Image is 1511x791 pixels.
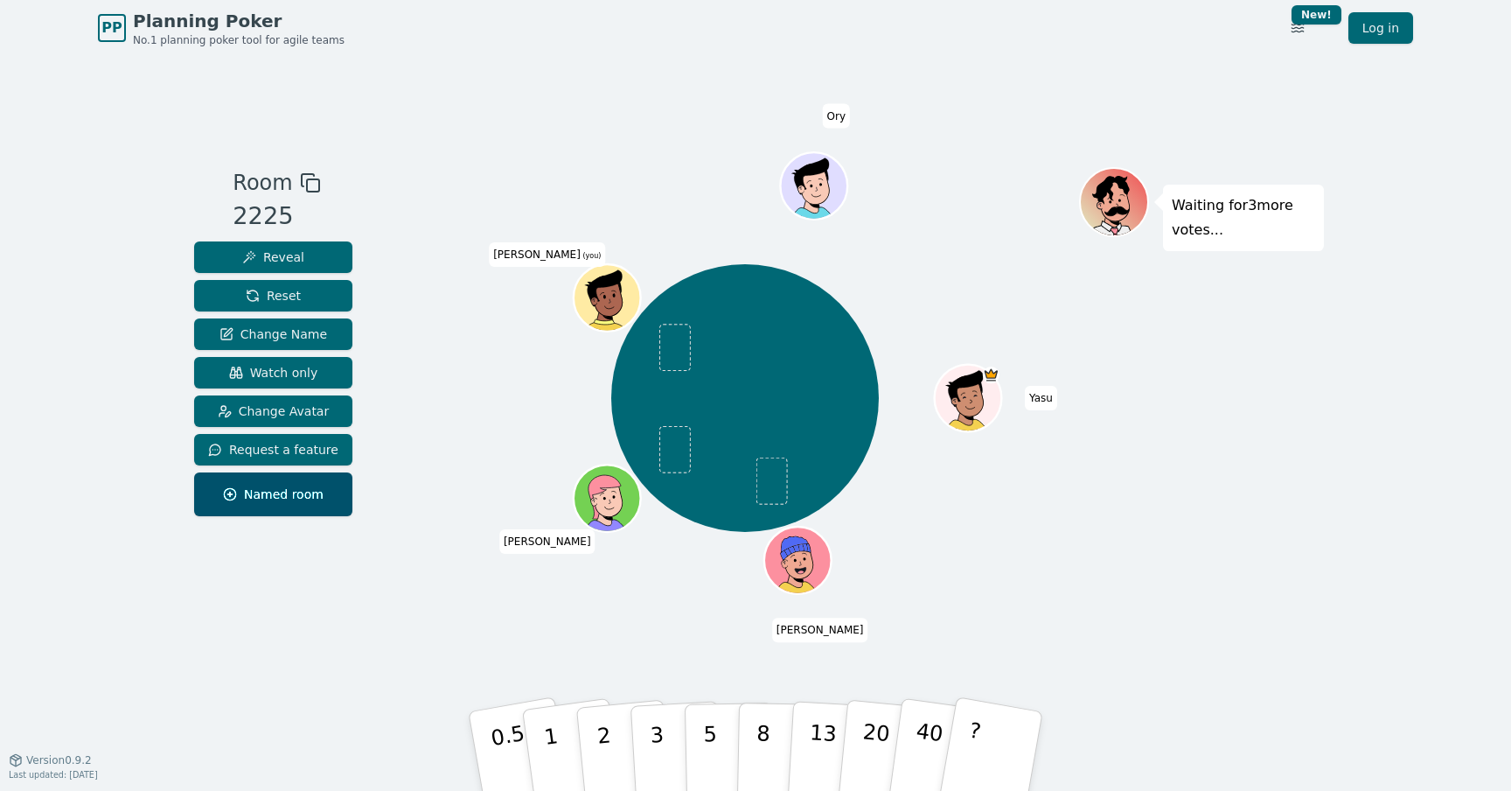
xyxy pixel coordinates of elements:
button: Click to change your avatar [575,266,638,329]
button: Named room [194,472,352,516]
p: Waiting for 3 more votes... [1172,193,1315,242]
span: Click to change your name [1025,386,1057,410]
span: Click to change your name [489,242,605,267]
span: Change Avatar [218,402,330,420]
button: Reveal [194,241,352,273]
button: Reset [194,280,352,311]
div: New! [1292,5,1341,24]
span: PP [101,17,122,38]
a: Log in [1348,12,1413,44]
div: 2225 [233,199,320,234]
span: (you) [581,252,602,260]
button: Version0.9.2 [9,753,92,767]
span: Version 0.9.2 [26,753,92,767]
span: Watch only [229,364,318,381]
span: Reveal [242,248,304,266]
span: Named room [223,486,324,503]
span: Yasu is the host [982,367,999,383]
button: Change Name [194,318,352,350]
span: Reset [246,287,301,304]
span: No.1 planning poker tool for agile teams [133,33,345,47]
span: Click to change your name [772,618,868,642]
button: New! [1282,12,1313,44]
span: Click to change your name [823,104,850,129]
button: Watch only [194,357,352,388]
span: Change Name [219,325,327,343]
span: Room [233,167,292,199]
button: Request a feature [194,434,352,465]
span: Planning Poker [133,9,345,33]
span: Last updated: [DATE] [9,770,98,780]
a: PPPlanning PokerNo.1 planning poker tool for agile teams [98,9,345,47]
button: Change Avatar [194,395,352,427]
span: Request a feature [208,441,338,458]
span: Click to change your name [499,529,595,554]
